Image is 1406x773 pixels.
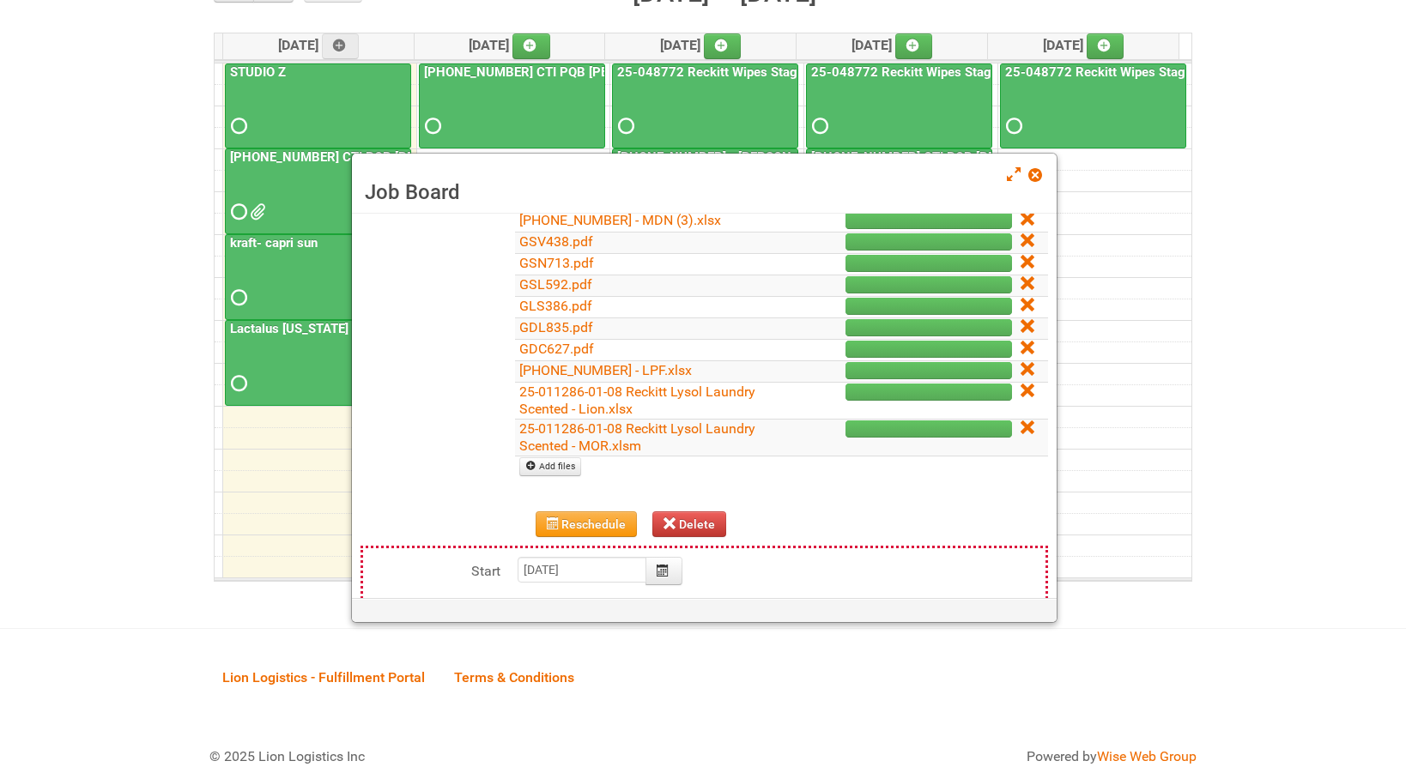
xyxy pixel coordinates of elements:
h3: Job Board [365,179,1044,205]
a: [PHONE_NUMBER] CTI PQB [PERSON_NAME] Real US - blinding day [227,149,627,165]
button: Delete [652,511,726,537]
span: [DATE] [1043,37,1124,53]
span: Front Label KRAFT batch 2 (02.26.26) - code AZ05 use 2nd.docx Front Label KRAFT batch 2 (02.26.26... [250,206,262,218]
a: Lactalus [US_STATE] [225,320,411,406]
span: Requested [812,120,824,132]
a: kraft- capri sun [225,234,411,320]
span: Requested [231,206,243,218]
span: Requested [425,120,437,132]
span: [DATE] [660,37,742,53]
a: 25-011286-01-08 Reckitt Lysol Laundry Scented - MOR.xlsm [519,420,755,454]
a: [PHONE_NUMBER] CTI PQB [PERSON_NAME] Real US - blinding day [806,148,992,234]
a: 25-048772 Reckitt Wipes Stage 4 - blinding/labeling day [1000,63,1187,149]
button: Reschedule [536,511,638,537]
span: Lion Logistics - Fulfillment Portal [222,669,425,685]
a: GSV438.pdf [519,233,593,250]
a: 25-048772 Reckitt Wipes Stage 4 - blinding/labeling day [1002,64,1339,80]
span: Requested [231,377,243,390]
a: Add an event [895,33,933,59]
span: Requested [618,120,630,132]
label: Start [363,557,500,582]
a: GLS386.pdf [519,298,592,314]
span: [DATE] [278,37,360,53]
a: kraft- capri sun [227,235,321,251]
a: [PHONE_NUMBER] CTI PQB [PERSON_NAME] Real US - blinding day [421,64,821,80]
a: [PHONE_NUMBER] - LPF.xlsx [519,362,692,378]
a: STUDIO Z [227,64,289,80]
a: GSN713.pdf [519,255,594,271]
a: Lactalus [US_STATE] [227,321,352,336]
a: GDL835.pdf [519,319,593,335]
a: Add an event [512,33,550,59]
span: [DATE] [469,37,550,53]
a: 25-011286-01-08 Reckitt Lysol Laundry Scented - Lion.xlsx [519,383,755,417]
button: Calendar [645,557,683,585]
a: Add files [519,457,582,476]
a: [PHONE_NUMBER] - [PERSON_NAME] UFC CUT US [612,148,798,234]
a: [PHONE_NUMBER] - MDN (3).xlsx [519,212,721,228]
span: Requested [231,292,243,304]
span: Terms & Conditions [454,669,574,685]
a: 25-048772 Reckitt Wipes Stage 4 - blinding/labeling day [614,64,951,80]
a: Lion Logistics - Fulfillment Portal [209,650,438,704]
a: Terms & Conditions [441,650,587,704]
a: 25-048772 Reckitt Wipes Stage 4 - blinding/labeling day [612,63,798,149]
a: Wise Web Group [1097,748,1197,764]
div: Powered by [724,746,1197,767]
a: [PHONE_NUMBER] CTI PQB [PERSON_NAME] Real US - blinding day [808,149,1209,165]
a: [PHONE_NUMBER] CTI PQB [PERSON_NAME] Real US - blinding day [419,63,605,149]
a: 25-048772 Reckitt Wipes Stage 4 - blinding/labeling day [808,64,1145,80]
a: Add an event [322,33,360,59]
a: Add an event [1087,33,1124,59]
span: Requested [1006,120,1018,132]
a: [PHONE_NUMBER] - [PERSON_NAME] UFC CUT US [614,149,916,165]
span: Requested [231,120,243,132]
a: [PHONE_NUMBER] CTI PQB [PERSON_NAME] Real US - blinding day [225,148,411,234]
a: Add an event [704,33,742,59]
a: STUDIO Z [225,63,411,149]
span: [DATE] [851,37,933,53]
a: GDC627.pdf [519,341,594,357]
a: GSL592.pdf [519,276,592,293]
a: 25-048772 Reckitt Wipes Stage 4 - blinding/labeling day [806,63,992,149]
